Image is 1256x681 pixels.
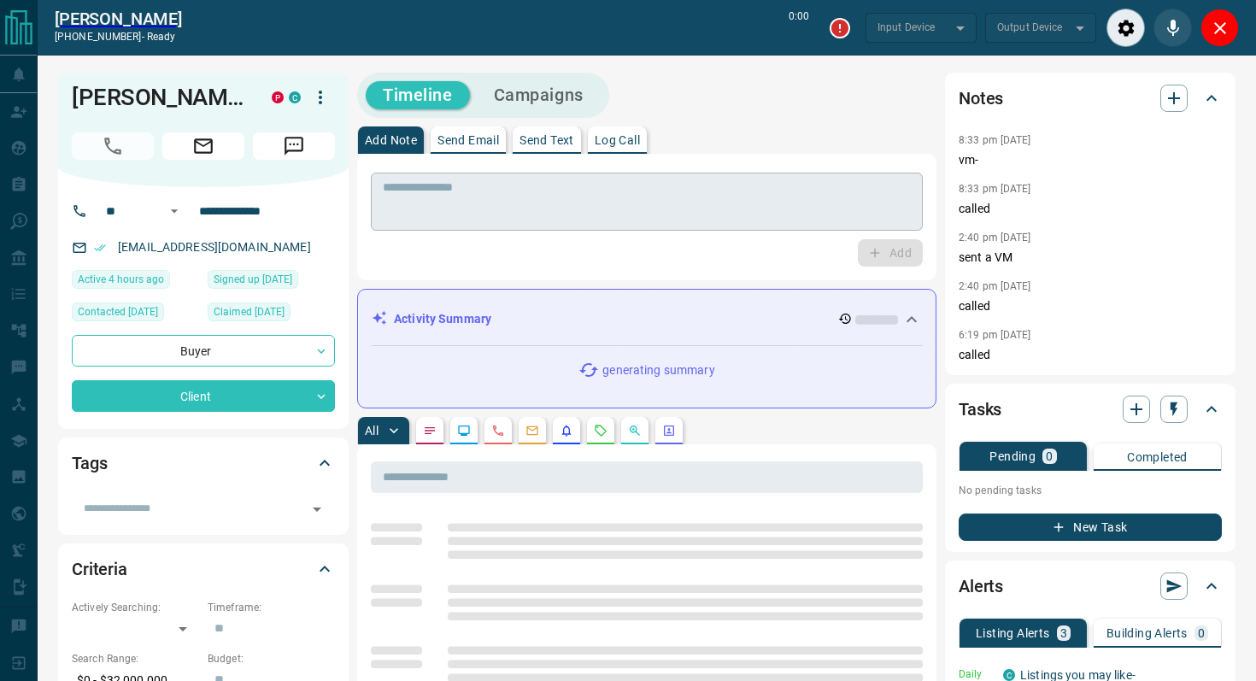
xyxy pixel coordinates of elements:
[208,302,335,326] div: Sat Aug 10 2019
[959,478,1222,503] p: No pending tasks
[72,132,154,160] span: Call
[305,497,329,521] button: Open
[289,91,301,103] div: condos.ca
[1153,9,1192,47] div: Mute
[55,9,182,29] a: [PERSON_NAME]
[976,627,1050,639] p: Listing Alerts
[1198,627,1205,639] p: 0
[959,249,1222,267] p: sent a VM
[989,450,1036,462] p: Pending
[78,303,158,320] span: Contacted [DATE]
[208,651,335,666] p: Budget:
[394,310,491,328] p: Activity Summary
[72,443,335,484] div: Tags
[959,151,1222,169] p: vm-
[147,31,176,43] span: ready
[519,134,574,146] p: Send Text
[55,29,182,44] p: [PHONE_NUMBER] -
[366,81,470,109] button: Timeline
[959,329,1031,341] p: 6:19 pm [DATE]
[959,200,1222,218] p: called
[959,572,1003,600] h2: Alerts
[164,201,185,221] button: Open
[959,389,1222,430] div: Tasks
[959,396,1001,423] h2: Tasks
[272,91,284,103] div: property.ca
[214,303,285,320] span: Claimed [DATE]
[214,271,292,288] span: Signed up [DATE]
[959,78,1222,119] div: Notes
[372,303,922,335] div: Activity Summary
[959,346,1222,364] p: called
[959,134,1031,146] p: 8:33 pm [DATE]
[595,134,640,146] p: Log Call
[662,424,676,437] svg: Agent Actions
[1106,627,1188,639] p: Building Alerts
[72,335,335,367] div: Buyer
[1003,669,1015,681] div: condos.ca
[437,134,499,146] p: Send Email
[594,424,607,437] svg: Requests
[457,424,471,437] svg: Lead Browsing Activity
[628,424,642,437] svg: Opportunities
[72,84,246,111] h1: [PERSON_NAME]
[253,132,335,160] span: Message
[208,270,335,294] div: Fri Apr 26 2019
[959,566,1222,607] div: Alerts
[72,651,199,666] p: Search Range:
[491,424,505,437] svg: Calls
[162,132,244,160] span: Email
[78,271,164,288] span: Active 4 hours ago
[72,555,127,583] h2: Criteria
[959,232,1031,244] p: 2:40 pm [DATE]
[1046,450,1053,462] p: 0
[602,361,714,379] p: generating summary
[1127,451,1188,463] p: Completed
[365,134,417,146] p: Add Note
[72,549,335,590] div: Criteria
[959,183,1031,195] p: 8:33 pm [DATE]
[72,600,199,615] p: Actively Searching:
[959,85,1003,112] h2: Notes
[1060,627,1067,639] p: 3
[72,380,335,412] div: Client
[959,280,1031,292] p: 2:40 pm [DATE]
[72,270,199,294] div: Thu Aug 14 2025
[208,600,335,615] p: Timeframe:
[94,242,106,254] svg: Email Verified
[789,9,809,47] p: 0:00
[959,297,1222,315] p: called
[477,81,601,109] button: Campaigns
[525,424,539,437] svg: Emails
[365,425,379,437] p: All
[72,449,107,477] h2: Tags
[1106,9,1145,47] div: Audio Settings
[1200,9,1239,47] div: Close
[118,240,311,254] a: [EMAIL_ADDRESS][DOMAIN_NAME]
[560,424,573,437] svg: Listing Alerts
[72,302,199,326] div: Tue Aug 12 2025
[959,514,1222,541] button: New Task
[423,424,437,437] svg: Notes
